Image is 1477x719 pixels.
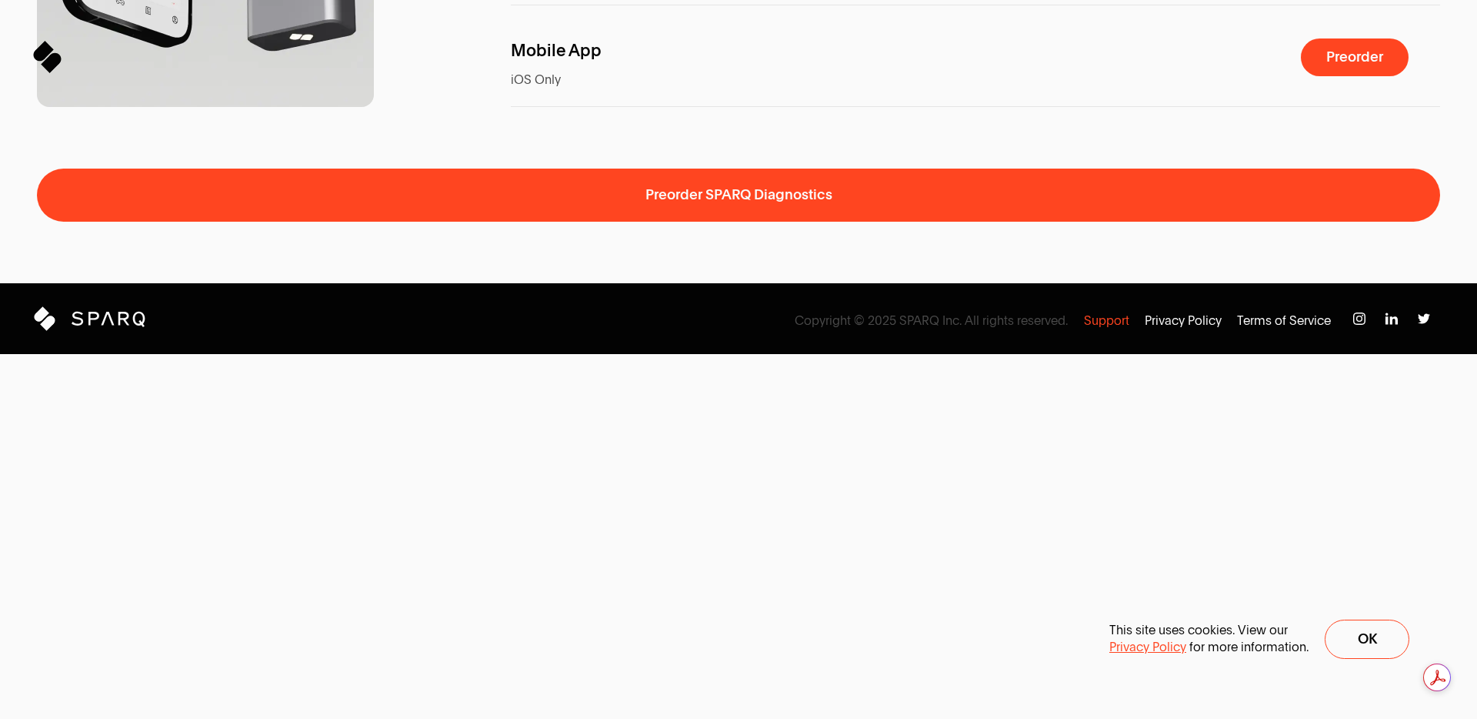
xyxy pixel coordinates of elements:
p: This site uses cookies. View our for more information. [1109,622,1309,657]
span: iOS Only [511,72,561,89]
span: Preorder [1326,50,1383,65]
a: Privacy Policy [1109,639,1186,656]
span: Copyright © 2025 SPARQ Inc. All rights reserved. [795,313,1069,329]
span: Preorder SPARQ Diagnostics [645,188,832,202]
img: Instagram [1353,313,1365,325]
img: Instagram [1385,313,1398,325]
button: Preorder SPARQ Diagnostics [37,169,1440,222]
img: Instagram [1418,313,1430,325]
span: iOS Only [511,72,1203,89]
a: Privacy Policy [1145,313,1222,329]
a: Terms of Service [1237,313,1331,329]
span: Ok [1358,632,1377,647]
button: Ok [1325,620,1409,659]
a: Support [1084,313,1129,329]
button: Preorder a SPARQ Diagnostics Device [1301,38,1409,76]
